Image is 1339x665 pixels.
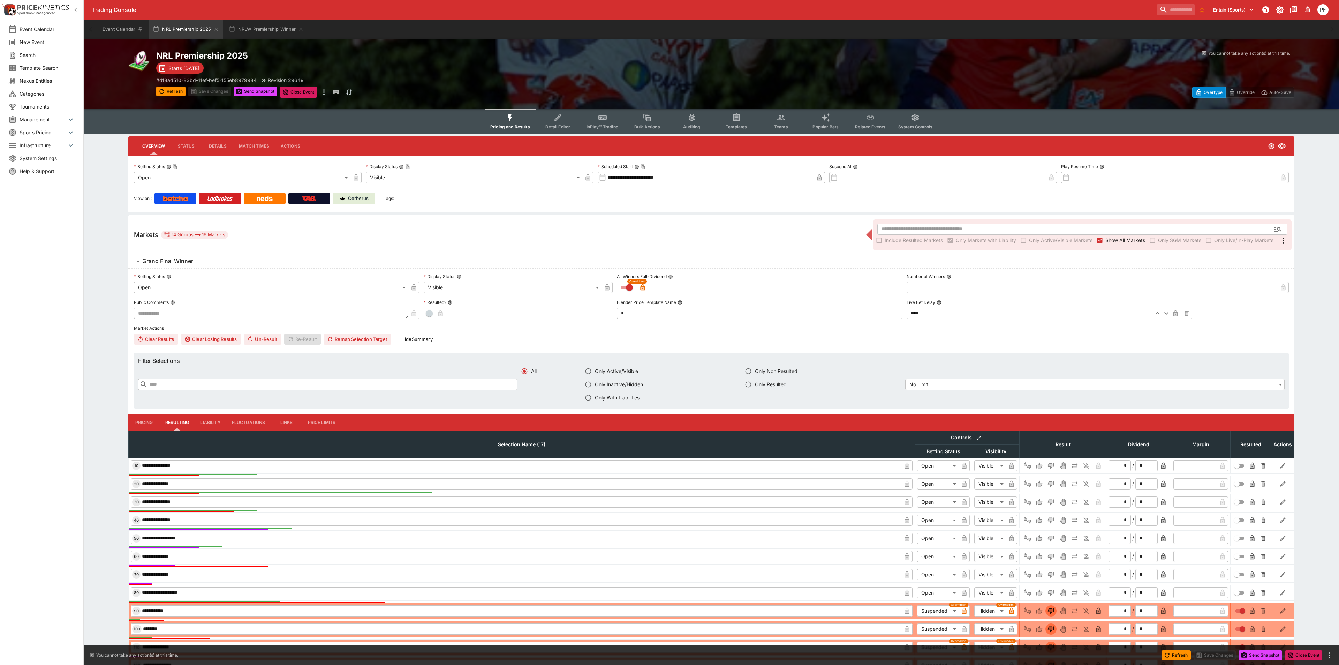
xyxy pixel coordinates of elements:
span: Only With Liabilities [595,394,640,401]
button: Void [1057,623,1068,635]
button: Not Set [1022,642,1033,653]
button: Number of Winners [946,274,951,279]
span: 60 [133,554,140,559]
button: Not Set [1022,551,1033,562]
button: Override [1225,87,1258,98]
span: 20 [133,481,140,486]
span: Sports Pricing [20,129,67,136]
label: Tags: [384,193,394,204]
button: Public Comments [170,300,175,305]
p: Play Resume Time [1061,164,1098,170]
div: Visible [974,587,1006,598]
p: Blender Price Template Name [617,299,676,305]
button: Push [1069,515,1080,526]
button: Lose [1045,587,1057,598]
span: Only Active/Visible [595,367,638,375]
button: Display Status [457,274,462,279]
button: Eliminated In Play [1081,587,1092,598]
img: Sportsbook Management [17,12,55,15]
button: Void [1057,478,1068,490]
span: Auditing [683,124,700,129]
button: Pricing [128,414,160,431]
svg: Visible [1278,142,1286,150]
div: / [1132,480,1134,487]
a: Cerberus [333,193,375,204]
button: Select Tenant [1209,4,1258,15]
button: more [1325,651,1333,659]
button: Copy To Clipboard [641,164,645,169]
img: TabNZ [302,196,317,201]
label: View on : [134,193,152,204]
button: Void [1057,642,1068,653]
button: Betting Status [166,274,171,279]
th: Margin [1171,431,1231,458]
div: Suspended [917,642,959,653]
button: Links [271,414,302,431]
button: Void [1057,533,1068,544]
div: Visible [974,533,1006,544]
div: / [1132,589,1134,596]
div: Open [917,515,959,526]
button: Resulted? [448,300,453,305]
th: Dividend [1106,431,1171,458]
button: Win [1034,460,1045,471]
h6: Filter Selections [138,357,1285,365]
span: Overridden [951,603,966,607]
button: Win [1034,551,1045,562]
button: Push [1069,642,1080,653]
p: Starts [DATE] [168,65,199,72]
button: Void [1057,551,1068,562]
button: Open [1272,223,1284,236]
th: Controls [915,431,1020,444]
div: / [1132,571,1134,578]
div: Visible [424,282,602,293]
span: Infrastructure [20,142,67,149]
div: Open [917,569,959,580]
p: You cannot take any action(s) at this time. [1208,50,1290,57]
button: Not Set [1022,605,1033,617]
button: Overview [137,138,171,155]
label: Market Actions [134,323,1289,334]
button: Win [1034,496,1045,508]
span: Overridden [951,639,966,643]
button: Win [1034,623,1045,635]
div: Visible [974,496,1006,508]
button: Win [1034,478,1045,490]
span: Un-Result [244,334,281,345]
button: Fluctuations [226,414,271,431]
div: Trading Console [92,6,1154,14]
span: Only Resulted [755,381,787,388]
input: search [1157,4,1195,15]
button: Scheduled StartCopy To Clipboard [634,164,639,169]
img: Betcha [163,196,188,201]
span: Teams [774,124,788,129]
div: Visible [974,551,1006,562]
button: Win [1034,605,1045,617]
button: Refresh [156,87,186,96]
h2: Copy To Clipboard [156,50,725,61]
button: Lose [1045,460,1057,471]
img: PriceKinetics [17,5,69,10]
button: Eliminated In Play [1081,460,1092,471]
button: Peter Fairgrieve [1315,2,1331,17]
span: Overridden [998,603,1014,607]
button: Liability [195,414,226,431]
p: All Winners Full-Dividend [617,274,667,279]
div: / [1132,625,1134,633]
img: PriceKinetics Logo [2,3,16,17]
button: Eliminated In Play [1081,642,1092,653]
button: NRL Premiership 2025 [149,20,223,39]
span: Categories [20,90,75,97]
button: Eliminated In Play [1081,533,1092,544]
button: Not Set [1022,623,1033,635]
div: Visible [974,478,1006,490]
button: Void [1057,496,1068,508]
p: Public Comments [134,299,169,305]
button: Overtype [1192,87,1226,98]
span: 10 [133,463,140,468]
button: Eliminated In Play [1081,623,1092,635]
img: Ladbrokes [207,196,233,201]
div: No Limit [905,379,1285,390]
img: Cerberus [340,196,345,201]
div: Suspended [917,605,959,617]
